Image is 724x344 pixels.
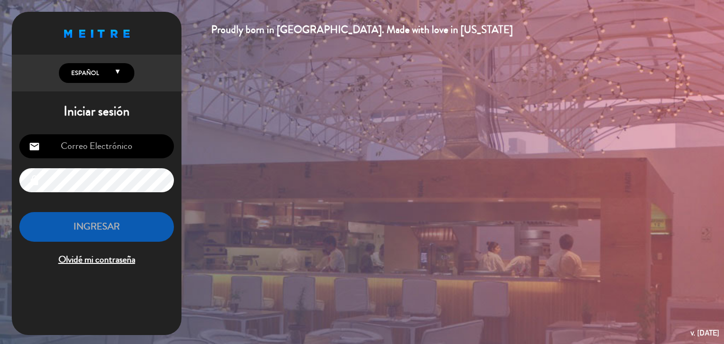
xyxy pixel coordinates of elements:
[29,175,40,186] i: lock
[19,252,174,268] span: Olvidé mi contraseña
[691,327,719,339] div: v. [DATE]
[19,134,174,158] input: Correo Electrónico
[12,104,181,120] h1: Iniciar sesión
[19,212,174,242] button: INGRESAR
[69,68,99,78] span: Español
[29,141,40,152] i: email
